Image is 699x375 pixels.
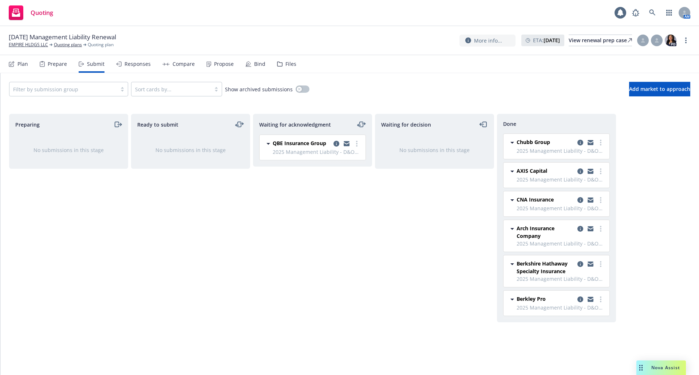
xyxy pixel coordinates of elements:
[576,224,585,233] a: copy logging email
[586,295,595,304] a: copy logging email
[645,5,660,20] a: Search
[533,36,560,44] span: ETA :
[225,85,293,93] span: Show archived submissions
[517,224,574,240] span: Arch Insurance Company
[628,5,643,20] a: Report a Bug
[31,10,53,16] span: Quoting
[576,295,585,304] a: copy logging email
[87,61,104,67] div: Submit
[332,139,341,148] a: copy logging email
[596,224,605,233] a: more
[662,5,676,20] a: Switch app
[143,146,238,154] div: No submissions in this stage
[517,304,605,311] span: 2025 Management Liability - D&O EPL FID Crime
[586,196,595,204] a: copy logging email
[137,121,178,128] span: Ready to submit
[544,37,560,44] strong: [DATE]
[629,82,690,96] button: Add market to approach
[474,37,502,44] span: More info...
[629,85,690,92] span: Add market to approach
[517,240,605,247] span: 2025 Management Liability - D&O EPL FID Crime
[517,204,605,212] span: 2025 Management Liability - D&O EPL FID Crime
[15,121,40,128] span: Preparing
[254,61,265,67] div: Bind
[259,121,331,128] span: Waiting for acknowledgment
[682,36,690,45] a: more
[479,120,488,129] a: moveLeft
[586,224,595,233] a: copy logging email
[21,146,116,154] div: No submissions in this stage
[88,41,114,48] span: Quoting plan
[517,295,546,303] span: Berkley Pro
[517,147,605,155] span: 2025 Management Liability - D&O EPL FID Crime
[651,364,680,371] span: Nova Assist
[596,295,605,304] a: more
[9,33,116,41] span: [DATE] Management Liability Renewal
[596,138,605,147] a: more
[387,146,482,154] div: No submissions in this stage
[357,120,366,129] a: moveLeftRight
[596,260,605,268] a: more
[48,61,67,67] div: Prepare
[586,167,595,176] a: copy logging email
[596,167,605,176] a: more
[6,3,56,23] a: Quoting
[125,61,151,67] div: Responses
[342,139,351,148] a: copy logging email
[569,35,632,46] a: View renewal prep case
[352,139,361,148] a: more
[517,260,574,275] span: Berkshire Hathaway Specialty Insurance
[173,61,195,67] div: Compare
[214,61,234,67] div: Propose
[576,138,585,147] a: copy logging email
[113,120,122,129] a: moveRight
[285,61,296,67] div: Files
[517,196,554,203] span: CNA Insurance
[586,138,595,147] a: copy logging email
[503,120,516,128] span: Done
[517,167,547,175] span: AXIS Capital
[9,41,48,48] a: EMPIRE HLDGS LLC
[586,260,595,268] a: copy logging email
[517,275,605,283] span: 2025 Management Liability - D&O EPL FID Crime
[517,176,605,183] span: 2025 Management Liability - D&O EPL FID Crime
[576,196,585,204] a: copy logging email
[665,35,676,46] img: photo
[54,41,82,48] a: Quoting plans
[636,360,686,375] button: Nova Assist
[576,260,585,268] a: copy logging email
[576,167,585,176] a: copy logging email
[273,139,326,147] span: QBE Insurance Group
[459,35,516,47] button: More info...
[636,360,645,375] div: Drag to move
[381,121,431,128] span: Waiting for decision
[273,148,361,156] span: 2025 Management Liability - D&O EPL FID Crime
[596,196,605,204] a: more
[17,61,28,67] div: Plan
[235,120,244,129] a: moveLeftRight
[517,138,550,146] span: Chubb Group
